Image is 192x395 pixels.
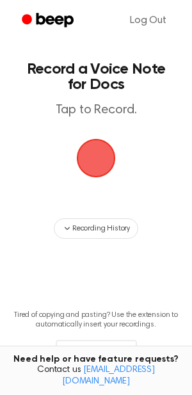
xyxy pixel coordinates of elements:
[13,8,85,33] a: Beep
[10,310,182,330] p: Tired of copying and pasting? Use the extension to automatically insert your recordings.
[54,218,138,239] button: Recording History
[72,223,130,234] span: Recording History
[77,139,115,177] img: Beep Logo
[117,5,179,36] a: Log Out
[62,366,155,386] a: [EMAIL_ADDRESS][DOMAIN_NAME]
[23,102,169,118] p: Tap to Record.
[23,61,169,92] h1: Record a Voice Note for Docs
[8,365,184,387] span: Contact us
